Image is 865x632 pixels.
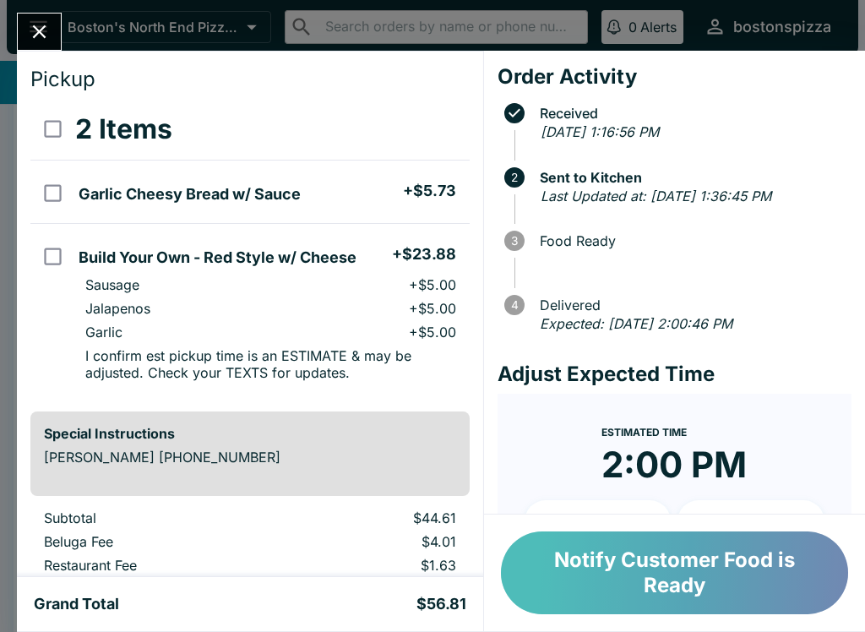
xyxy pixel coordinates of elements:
p: $44.61 [295,509,455,526]
h5: $56.81 [416,594,466,614]
p: Jalapenos [85,300,150,317]
p: Subtotal [44,509,268,526]
h5: + $23.88 [392,244,456,264]
h3: 2 Items [75,112,172,146]
h5: Build Your Own - Red Style w/ Cheese [79,248,356,268]
p: + $5.00 [409,300,456,317]
p: + $5.00 [409,324,456,341]
p: $1.63 [295,557,455,574]
span: Food Ready [531,233,851,248]
button: + 20 [677,500,824,542]
button: + 10 [525,500,672,542]
text: 4 [510,298,518,312]
h4: Order Activity [498,64,851,90]
p: Sausage [85,276,139,293]
span: Estimated Time [601,426,687,439]
span: Delivered [531,297,851,313]
p: I confirm est pickup time is an ESTIMATE & may be adjusted. Check your TEXTS for updates. [85,347,455,381]
p: + $5.00 [409,276,456,293]
text: 3 [511,234,518,248]
button: Close [18,14,61,50]
h5: + $5.73 [403,181,456,201]
em: Last Updated at: [DATE] 1:36:45 PM [541,188,771,204]
p: Restaurant Fee [44,557,268,574]
em: Expected: [DATE] 2:00:46 PM [540,315,732,332]
span: Sent to Kitchen [531,170,851,185]
h4: Adjust Expected Time [498,362,851,387]
p: $4.01 [295,533,455,550]
table: orders table [30,99,470,398]
time: 2:00 PM [601,443,747,487]
p: Beluga Fee [44,533,268,550]
h5: Grand Total [34,594,119,614]
p: [PERSON_NAME] [PHONE_NUMBER] [44,449,456,466]
h5: Garlic Cheesy Bread w/ Sauce [79,184,301,204]
button: Notify Customer Food is Ready [501,531,848,614]
em: [DATE] 1:16:56 PM [541,123,659,140]
table: orders table [30,509,470,628]
p: Garlic [85,324,122,341]
span: Received [531,106,851,121]
text: 2 [511,171,518,184]
span: Pickup [30,67,95,91]
h6: Special Instructions [44,425,456,442]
